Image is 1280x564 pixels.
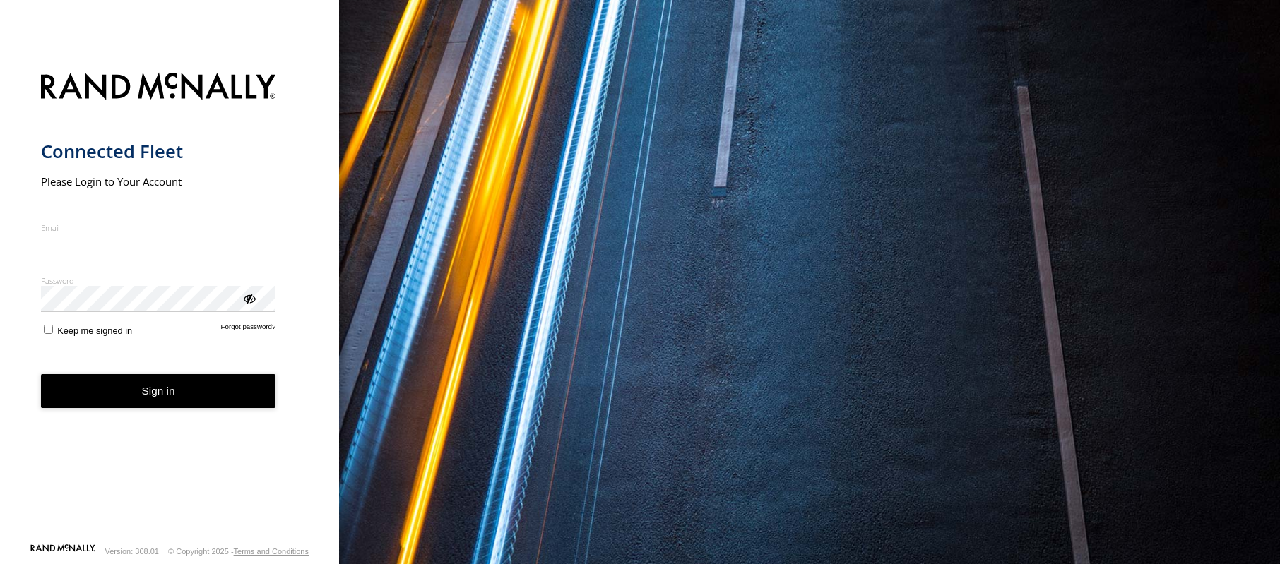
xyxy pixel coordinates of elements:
span: Keep me signed in [57,325,132,336]
button: Sign in [41,374,276,409]
h1: Connected Fleet [41,140,276,163]
label: Password [41,275,276,286]
div: Version: 308.01 [105,547,159,556]
label: Email [41,222,276,233]
a: Forgot password? [221,323,276,336]
form: main [41,64,299,543]
h2: Please Login to Your Account [41,174,276,188]
img: Rand McNally [41,70,276,106]
div: © Copyright 2025 - [168,547,309,556]
a: Terms and Conditions [234,547,309,556]
div: ViewPassword [242,291,256,305]
input: Keep me signed in [44,325,53,334]
a: Visit our Website [30,544,95,558]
